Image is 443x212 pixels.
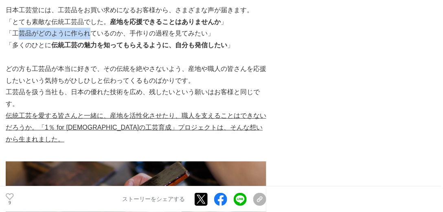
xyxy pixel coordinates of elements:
p: 「工芸品がどのように作られているのか、手作りの過程を見てみたい」 [6,28,266,40]
strong: 産地を応援できることはありませんか [110,18,221,25]
p: 「とても素敵な伝統工芸品でした。 」 [6,16,266,28]
p: 日本工芸堂には、工芸品をお買い求めになるお客様から、さまざまな声が届きます。 [6,4,266,16]
p: どの方も工芸品が本当に好きで、その伝統を絶やさないよう、産地や職人の皆さんを応援したいという気持ちがひしひしと伝わってくるものばかりです。 [6,63,266,87]
u: 伝統工芸を愛する皆さんと一緒に、産地を活性化させたり、職人を支えることはできないだろうか。「1％ for [DEMOGRAPHIC_DATA]の工芸育成」プロジェクトは、そんな想いから生まれました。 [6,112,266,143]
p: 工芸品を扱う当社も、日本の優れた技術を広め、残したいという願いはお客様と同じです。 [6,86,266,110]
strong: 伝統工芸の魅力を知ってもらえるように、自分も発信したい [51,42,227,49]
p: 9 [6,201,14,205]
p: ストーリーをシェアする [122,196,185,203]
p: 「多くのひとに 」 [6,40,266,51]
